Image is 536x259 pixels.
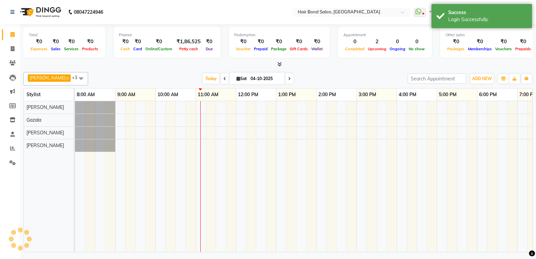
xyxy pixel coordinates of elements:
div: ₹0 [234,38,252,46]
span: Online/Custom [144,47,174,51]
div: Success [448,9,527,16]
span: ADD NEW [472,76,492,81]
span: Voucher [234,47,252,51]
a: 1:00 PM [276,90,297,100]
div: ₹0 [62,38,80,46]
span: Services [62,47,80,51]
span: +3 [72,75,82,80]
div: Finance [119,32,215,38]
input: 2025-10-04 [249,74,282,84]
span: Cash [119,47,132,51]
div: 0 [388,38,407,46]
span: Gift Cards [288,47,310,51]
span: Packages [446,47,466,51]
span: Gazala [26,117,41,123]
div: 0 [407,38,426,46]
div: ₹0 [269,38,288,46]
div: ₹0 [446,38,466,46]
span: Sat [235,76,249,81]
a: 2:00 PM [317,90,338,100]
div: ₹0 [29,38,49,46]
div: Total [29,32,100,38]
a: 12:00 PM [236,90,260,100]
div: ₹0 [514,38,533,46]
div: ₹0 [288,38,310,46]
span: Wallet [310,47,324,51]
span: Today [203,73,219,84]
div: ₹0 [132,38,144,46]
span: [PERSON_NAME] [26,104,64,110]
span: No show [407,47,426,51]
div: ₹1,86,525 [174,38,203,46]
img: logo [17,3,63,21]
a: 9:00 AM [116,90,137,100]
span: Memberships [466,47,493,51]
span: Products [80,47,100,51]
div: ₹0 [80,38,100,46]
span: Package [269,47,288,51]
a: 6:00 PM [477,90,498,100]
span: Card [132,47,144,51]
div: Appointment [343,32,426,38]
span: [PERSON_NAME] [26,142,64,148]
span: Sales [49,47,62,51]
div: ₹0 [493,38,514,46]
div: ₹0 [203,38,215,46]
span: Prepaid [252,47,269,51]
a: 4:00 PM [397,90,418,100]
div: ₹0 [119,38,132,46]
div: Redemption [234,32,324,38]
a: 3:00 PM [357,90,378,100]
span: Expenses [29,47,49,51]
span: Prepaids [514,47,533,51]
b: 08047224946 [74,3,103,21]
a: 8:00 AM [75,90,96,100]
span: Due [204,47,214,51]
button: ADD NEW [470,74,493,83]
input: Search Appointment [408,73,466,84]
span: Completed [343,47,366,51]
div: 2 [366,38,388,46]
div: Login Successfully. [448,16,527,23]
span: Stylist [26,91,41,98]
a: 11:00 AM [196,90,220,100]
span: Ongoing [388,47,407,51]
a: 10:00 AM [156,90,180,100]
span: [PERSON_NAME] [30,75,66,80]
div: ₹0 [144,38,174,46]
span: [PERSON_NAME] [26,130,64,136]
div: 0 [343,38,366,46]
span: Upcoming [366,47,388,51]
a: 5:00 PM [437,90,458,100]
span: Petty cash [178,47,200,51]
span: Vouchers [493,47,514,51]
div: ₹0 [49,38,62,46]
div: ₹0 [310,38,324,46]
div: ₹0 [466,38,493,46]
a: x [66,75,69,80]
div: ₹0 [252,38,269,46]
